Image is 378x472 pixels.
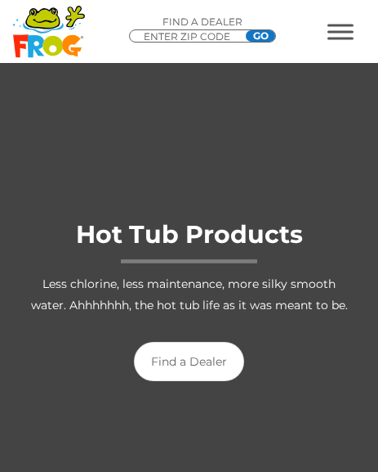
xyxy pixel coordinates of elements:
[24,273,354,316] p: Less chlorine, less maintenance, more silky smooth water. Ahhhhhhh, the hot tub life as it was me...
[24,221,354,263] h1: Hot Tub Products
[134,342,244,381] a: Find a Dealer
[142,30,240,43] input: Zip Code Form
[327,24,354,39] button: MENU
[246,30,275,42] input: GO
[129,15,276,29] p: Find A Dealer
